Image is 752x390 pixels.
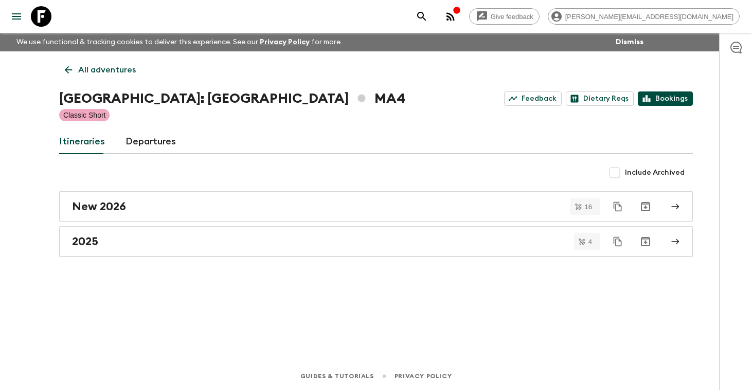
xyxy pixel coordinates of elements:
[608,197,627,216] button: Duplicate
[635,231,656,252] button: Archive
[395,370,452,382] a: Privacy Policy
[469,8,540,25] a: Give feedback
[59,226,693,257] a: 2025
[72,235,98,248] h2: 2025
[59,191,693,222] a: New 2026
[59,88,405,109] h1: [GEOGRAPHIC_DATA]: [GEOGRAPHIC_DATA] MA4
[560,13,739,21] span: [PERSON_NAME][EMAIL_ADDRESS][DOMAIN_NAME]
[485,13,539,21] span: Give feedback
[608,232,627,251] button: Duplicate
[78,64,136,76] p: All adventures
[59,60,141,80] a: All adventures
[411,6,432,27] button: search adventures
[63,110,105,120] p: Classic Short
[582,238,598,245] span: 4
[566,91,634,106] a: Dietary Reqs
[72,200,126,213] h2: New 2026
[504,91,562,106] a: Feedback
[638,91,693,106] a: Bookings
[579,203,598,210] span: 16
[12,33,346,51] p: We use functional & tracking cookies to deliver this experience. See our for more.
[548,8,740,25] div: [PERSON_NAME][EMAIL_ADDRESS][DOMAIN_NAME]
[260,39,310,46] a: Privacy Policy
[635,196,656,217] button: Archive
[300,370,374,382] a: Guides & Tutorials
[6,6,27,27] button: menu
[613,35,646,49] button: Dismiss
[126,129,176,154] a: Departures
[59,129,105,154] a: Itineraries
[625,168,685,178] span: Include Archived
